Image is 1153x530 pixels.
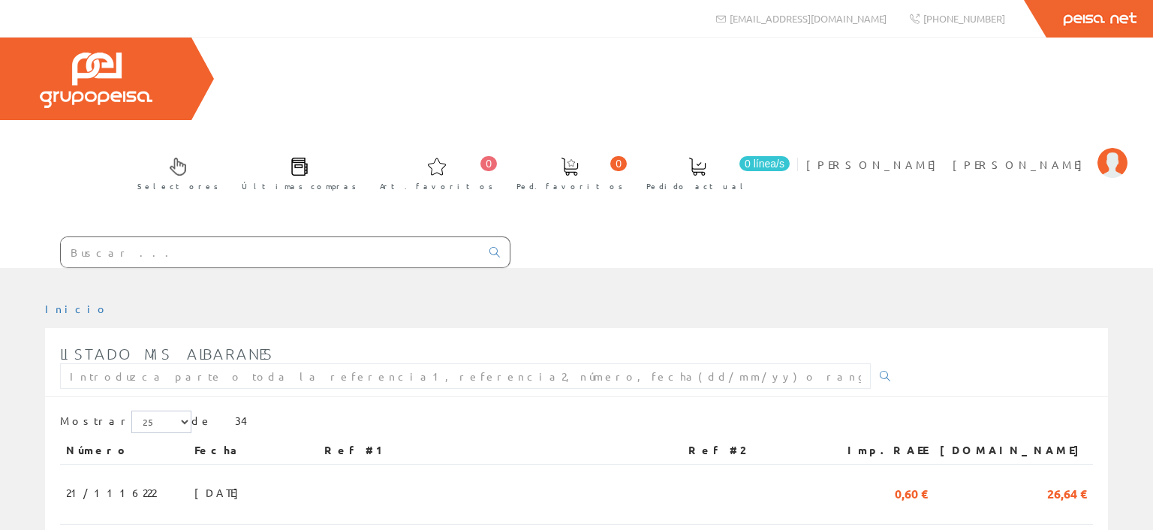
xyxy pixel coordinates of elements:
[682,437,821,464] th: Ref #2
[66,480,156,505] span: 21/1116222
[137,179,218,194] span: Selectores
[610,156,627,171] span: 0
[40,53,152,108] img: Grupo Peisa
[188,437,318,464] th: Fecha
[122,145,226,200] a: Selectores
[739,156,790,171] span: 0 línea/s
[821,437,934,464] th: Imp.RAEE
[480,156,497,171] span: 0
[646,179,748,194] span: Pedido actual
[194,480,246,505] span: [DATE]
[516,179,623,194] span: Ped. favoritos
[318,437,682,464] th: Ref #1
[242,179,357,194] span: Últimas compras
[895,480,928,505] span: 0,60 €
[380,179,493,194] span: Art. favoritos
[60,411,191,433] label: Mostrar
[923,12,1005,25] span: [PHONE_NUMBER]
[730,12,887,25] span: [EMAIL_ADDRESS][DOMAIN_NAME]
[60,437,188,464] th: Número
[45,302,109,315] a: Inicio
[61,237,480,267] input: Buscar ...
[1047,480,1087,505] span: 26,64 €
[60,411,1093,437] div: de 34
[131,411,191,433] select: Mostrar
[934,437,1093,464] th: [DOMAIN_NAME]
[227,145,364,200] a: Últimas compras
[60,345,274,363] span: Listado mis albaranes
[806,145,1127,159] a: [PERSON_NAME] [PERSON_NAME]
[60,363,871,389] input: Introduzca parte o toda la referencia1, referencia2, número, fecha(dd/mm/yy) o rango de fechas(dd...
[806,157,1090,172] span: [PERSON_NAME] [PERSON_NAME]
